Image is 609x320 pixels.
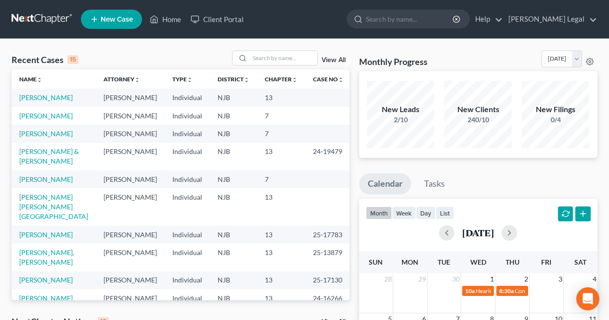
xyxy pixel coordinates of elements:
[210,89,257,106] td: NJB
[19,129,73,138] a: [PERSON_NAME]
[96,243,165,271] td: [PERSON_NAME]
[210,243,257,271] td: NJB
[165,89,210,106] td: Individual
[462,228,494,238] h2: [DATE]
[504,11,597,28] a: [PERSON_NAME] Legal
[417,273,427,285] span: 29
[210,271,257,289] td: NJB
[402,258,418,266] span: Mon
[250,51,317,65] input: Search by name...
[165,125,210,142] td: Individual
[186,11,248,28] a: Client Portal
[257,243,305,271] td: 13
[165,188,210,225] td: Individual
[489,273,495,285] span: 1
[96,226,165,243] td: [PERSON_NAME]
[305,289,351,307] td: 24-16266
[257,188,305,225] td: 13
[383,273,393,285] span: 28
[96,107,165,125] td: [PERSON_NAME]
[305,143,351,170] td: 24-19479
[576,287,599,310] div: Open Intercom Messenger
[96,188,165,225] td: [PERSON_NAME]
[210,143,257,170] td: NJB
[165,243,210,271] td: Individual
[145,11,186,28] a: Home
[557,273,563,285] span: 3
[257,289,305,307] td: 13
[19,193,88,220] a: [PERSON_NAME] [PERSON_NAME][GEOGRAPHIC_DATA]
[96,143,165,170] td: [PERSON_NAME]
[165,170,210,188] td: Individual
[366,10,454,28] input: Search by name...
[19,112,73,120] a: [PERSON_NAME]
[257,271,305,289] td: 13
[165,289,210,307] td: Individual
[96,89,165,106] td: [PERSON_NAME]
[12,54,78,65] div: Recent Cases
[210,289,257,307] td: NJB
[416,206,436,219] button: day
[210,107,257,125] td: NJB
[292,77,298,83] i: unfold_more
[313,76,344,83] a: Case Nounfold_more
[367,115,434,125] div: 2/10
[470,11,503,28] a: Help
[522,104,589,115] div: New Filings
[19,147,79,165] a: [PERSON_NAME] & [PERSON_NAME]
[305,271,351,289] td: 25-17130
[499,287,514,294] span: 8:30a
[359,56,428,67] h3: Monthly Progress
[322,57,346,64] a: View All
[134,77,140,83] i: unfold_more
[67,55,78,64] div: 15
[96,170,165,188] td: [PERSON_NAME]
[257,170,305,188] td: 7
[444,115,512,125] div: 240/10
[257,89,305,106] td: 13
[392,206,416,219] button: week
[210,170,257,188] td: NJB
[19,76,42,83] a: Nameunfold_more
[165,271,210,289] td: Individual
[19,230,73,239] a: [PERSON_NAME]
[19,294,73,302] a: [PERSON_NAME]
[465,287,475,294] span: 10a
[522,115,589,125] div: 0/4
[96,271,165,289] td: [PERSON_NAME]
[101,16,133,23] span: New Case
[19,276,73,284] a: [PERSON_NAME]
[165,143,210,170] td: Individual
[338,77,344,83] i: unfold_more
[165,226,210,243] td: Individual
[96,125,165,142] td: [PERSON_NAME]
[541,258,551,266] span: Fri
[470,258,486,266] span: Wed
[187,77,193,83] i: unfold_more
[592,273,597,285] span: 4
[366,206,392,219] button: month
[523,273,529,285] span: 2
[451,273,461,285] span: 30
[438,258,450,266] span: Tue
[436,206,454,219] button: list
[505,258,519,266] span: Thu
[257,226,305,243] td: 13
[257,143,305,170] td: 13
[210,226,257,243] td: NJB
[305,243,351,271] td: 25-13879
[444,104,512,115] div: New Clients
[305,226,351,243] td: 25-17783
[37,77,42,83] i: unfold_more
[19,248,74,266] a: [PERSON_NAME], [PERSON_NAME]
[367,104,434,115] div: New Leads
[218,76,249,83] a: Districtunfold_more
[257,107,305,125] td: 7
[359,173,411,194] a: Calendar
[104,76,140,83] a: Attorneyunfold_more
[415,173,454,194] a: Tasks
[96,289,165,307] td: [PERSON_NAME]
[244,77,249,83] i: unfold_more
[172,76,193,83] a: Typeunfold_more
[165,107,210,125] td: Individual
